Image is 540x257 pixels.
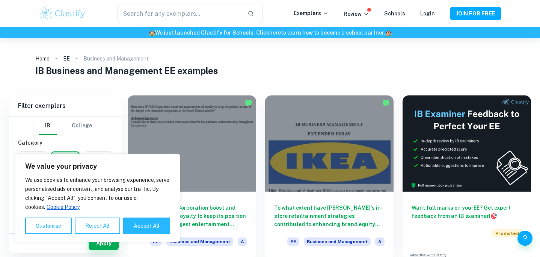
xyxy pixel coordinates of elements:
a: Schools [384,11,405,17]
span: Business and Management [166,237,233,246]
span: A [375,237,385,246]
button: EE [52,152,79,170]
span: 🏫 [385,30,392,36]
a: EE [63,53,70,64]
input: Search for any exemplars... [118,3,241,24]
button: Accept All [123,218,170,234]
h1: IB Business and Management EE examples [35,64,505,77]
h6: Want full marks on your EE ? Get expert feedback from an IB examiner! [412,204,522,220]
button: JOIN FOR FREE [450,7,501,20]
span: A [238,237,247,246]
a: Home [35,53,50,64]
h6: Category [18,139,113,147]
a: Login [420,11,435,17]
p: Review [344,10,369,18]
h6: We just launched Clastify for Schools. Click to learn how to become a school partner. [2,29,538,37]
img: Marked [382,99,390,107]
p: Exemplars [294,9,329,17]
span: Promoted [492,229,522,237]
img: Marked [245,99,252,107]
p: We value your privacy [25,162,170,171]
div: We value your privacy [15,154,180,242]
img: Thumbnail [403,95,531,192]
button: IA [18,152,46,170]
h6: To what extent have [PERSON_NAME]'s in-store retailtainment strategies contributed to enhancing b... [274,204,385,228]
button: Help and Feedback [517,231,532,246]
button: Reject All [75,218,120,234]
div: Filter type choice [39,117,92,135]
button: Apply [89,237,119,250]
p: We use cookies to enhance your browsing experience, serve personalised ads or content, and analys... [25,175,170,212]
span: EE [287,237,299,246]
img: Clastify logo [39,6,86,21]
p: Business and Management [83,54,149,63]
button: Customise [25,218,72,234]
a: Cookie Policy [46,204,80,210]
span: 🏫 [149,30,155,36]
button: IB [39,117,57,135]
span: Business and Management [304,237,371,246]
span: 🎯 [490,213,497,219]
h6: Filter exemplars [9,95,122,116]
button: TOK [84,152,112,170]
a: here [269,30,281,36]
h6: How does HYBE Corporation boost and maintain brand loyalty to keep its position as one of the lar... [137,204,247,228]
button: College [72,117,92,135]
